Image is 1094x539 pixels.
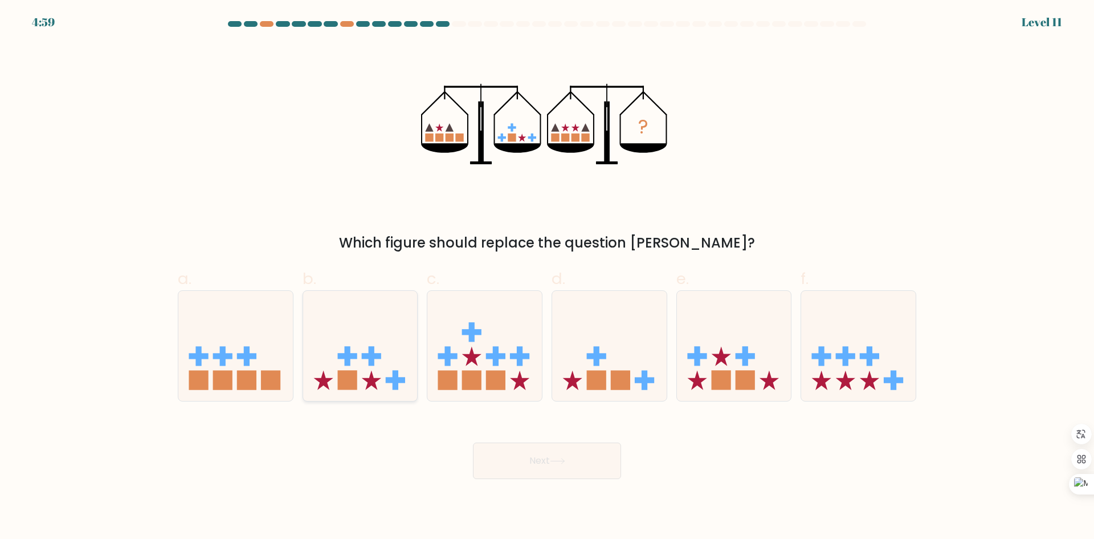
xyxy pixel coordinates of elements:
span: c. [427,268,439,290]
span: b. [303,268,316,290]
button: Next [473,443,621,479]
div: Level 11 [1022,14,1062,31]
span: e. [676,268,689,290]
div: 4:59 [32,14,55,31]
span: d. [552,268,565,290]
div: Which figure should replace the question [PERSON_NAME]? [185,233,909,253]
tspan: ? [638,114,648,140]
span: f. [801,268,809,290]
span: a. [178,268,191,290]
